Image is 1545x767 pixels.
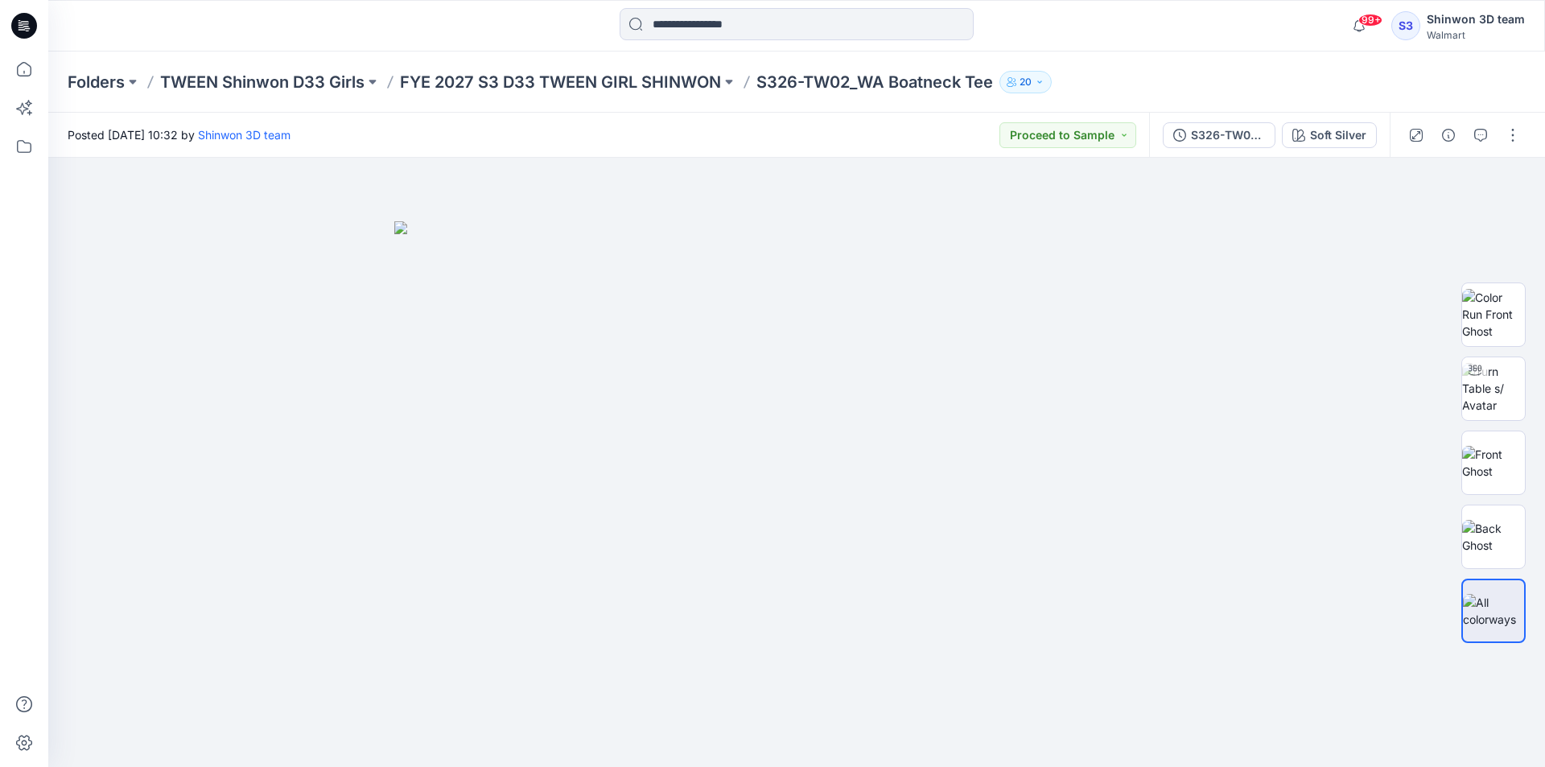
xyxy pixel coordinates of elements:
[160,71,365,93] a: TWEEN Shinwon D33 Girls
[1436,122,1461,148] button: Details
[1358,14,1382,27] span: 99+
[1020,73,1032,91] p: 20
[1427,10,1525,29] div: Shinwon 3D team
[999,71,1052,93] button: 20
[198,128,290,142] a: Shinwon 3D team
[1282,122,1377,148] button: Soft Silver
[68,126,290,143] span: Posted [DATE] 10:32 by
[1462,446,1525,480] img: Front Ghost
[1427,29,1525,41] div: Walmart
[1462,289,1525,340] img: Color Run Front Ghost
[1163,122,1275,148] button: S326-TW02_WA Boatneck Tee
[400,71,721,93] a: FYE 2027 S3 D33 TWEEN GIRL SHINWON
[1462,363,1525,414] img: Turn Table s/ Avatar
[1191,126,1265,144] div: S326-TW02_WA Boatneck Tee
[1462,520,1525,554] img: Back Ghost
[1463,594,1524,628] img: All colorways
[68,71,125,93] a: Folders
[1391,11,1420,40] div: S3
[756,71,993,93] p: S326-TW02_WA Boatneck Tee
[1310,126,1366,144] div: Soft Silver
